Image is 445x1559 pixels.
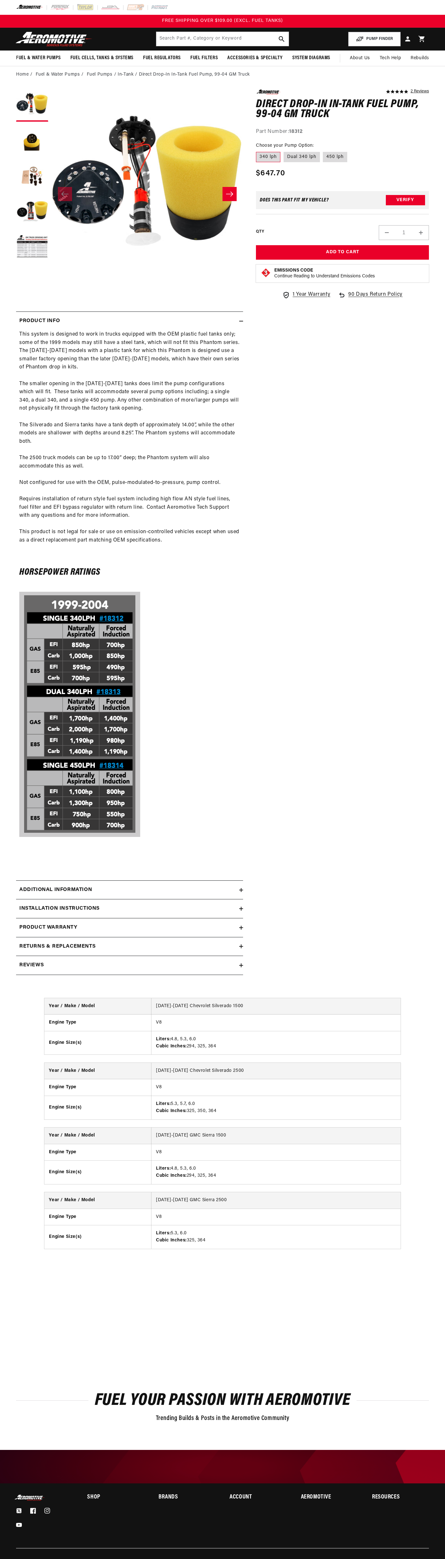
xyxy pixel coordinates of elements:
strong: Liters: [156,1037,171,1042]
img: Emissions code [261,268,271,278]
th: Engine Type [44,1144,151,1160]
summary: Brands [159,1495,215,1500]
td: V8 [151,1144,401,1160]
summary: Additional information [16,881,243,899]
media-gallery: Gallery Viewer [16,89,243,299]
summary: Accessories & Specialty [222,51,287,66]
strong: Cubic Inches: [156,1238,187,1243]
summary: Shop [87,1495,144,1500]
summary: Tech Help [375,51,406,66]
strong: Emissions Code [274,268,313,273]
summary: Installation Instructions [16,899,243,918]
strong: Cubic Inches: [156,1173,187,1178]
td: V8 [151,1079,401,1096]
h2: Additional information [19,886,92,894]
a: About Us [345,51,375,66]
td: 4.8, 5.3, 6.0 294, 325, 364 [151,1160,401,1184]
legend: Choose your Pump Option: [256,142,314,149]
td: [DATE]-[DATE] GMC Sierra 2500 [151,1192,401,1209]
h2: Product Info [19,317,60,325]
button: search button [275,32,289,46]
summary: Product warranty [16,918,243,937]
li: In-Tank [118,71,139,78]
button: Load image 2 in gallery view [16,125,48,157]
span: Rebuilds [411,55,429,62]
input: Search by Part Number, Category or Keyword [156,32,289,46]
span: Fuel Cells, Tanks & Systems [70,55,133,61]
span: 90 Days Return Policy [348,291,403,305]
td: V8 [151,1015,401,1031]
strong: Cubic Inches: [156,1109,187,1113]
th: Engine Type [44,1015,151,1031]
h2: Reviews [19,961,44,970]
h2: Product warranty [19,923,77,932]
strong: Liters: [156,1166,171,1171]
span: $647.70 [256,168,285,179]
summary: Resources [372,1495,429,1500]
h1: Direct Drop-In In-Tank Fuel Pump, 99-04 GM Truck [256,99,429,120]
button: Load image 4 in gallery view [16,196,48,228]
span: Fuel Regulators [143,55,181,61]
img: Aeromotive [14,1495,46,1501]
td: V8 [151,1209,401,1225]
summary: Reviews [16,956,243,975]
summary: Fuel Cells, Tanks & Systems [66,51,138,66]
span: Fuel Filters [190,55,218,61]
td: [DATE]-[DATE] Chevrolet Silverado 1500 [151,998,401,1015]
strong: Cubic Inches: [156,1044,187,1049]
th: Engine Type [44,1079,151,1096]
summary: Rebuilds [406,51,434,66]
h2: Installation Instructions [19,905,100,913]
a: Fuel Pumps [87,71,113,78]
td: 5.3, 6.0 325, 364 [151,1225,401,1249]
label: QTY [256,229,264,235]
p: Continue Reading to Understand Emissions Codes [274,274,375,279]
th: Year / Make / Model [44,1192,151,1209]
h2: Fuel Your Passion with Aeromotive [16,1393,429,1408]
a: 2 reviews [411,89,429,94]
label: 340 lph [256,152,280,162]
th: Year / Make / Model [44,1127,151,1144]
summary: Account [230,1495,286,1500]
th: Engine Size(s) [44,1225,151,1249]
button: Verify [386,195,425,205]
th: Engine Size(s) [44,1160,151,1184]
img: Aeromotive [14,32,94,47]
button: Add to Cart [256,245,429,260]
button: Slide right [222,187,237,201]
label: Dual 340 lph [284,152,320,162]
td: 5.3, 5.7, 6.0 325, 350, 364 [151,1096,401,1119]
summary: Product Info [16,312,243,330]
th: Year / Make / Model [44,998,151,1015]
a: 90 Days Return Policy [338,291,403,305]
summary: Fuel & Water Pumps [11,51,66,66]
span: 1 Year Warranty [293,291,330,299]
li: Direct Drop-In In-Tank Fuel Pump, 99-04 GM Truck [139,71,250,78]
th: Year / Make / Model [44,1063,151,1079]
button: PUMP FINDER [348,32,401,46]
td: 4.8, 5.3, 6.0 294, 325, 364 [151,1031,401,1054]
td: [DATE]-[DATE] Chevrolet Silverado 2500 [151,1063,401,1079]
h2: Returns & replacements [19,942,95,951]
strong: Liters: [156,1101,171,1106]
h2: Aeromotive [301,1495,358,1500]
span: Accessories & Specialty [227,55,283,61]
nav: breadcrumbs [16,71,429,78]
th: Engine Size(s) [44,1096,151,1119]
span: Trending Builds & Posts in the Aeromotive Community [156,1415,289,1422]
span: System Diagrams [292,55,330,61]
th: Engine Size(s) [44,1031,151,1054]
strong: 18312 [289,129,303,134]
td: [DATE]-[DATE] GMC Sierra 1500 [151,1127,401,1144]
a: Fuel & Water Pumps [36,71,80,78]
span: FREE SHIPPING OVER $109.00 (EXCL. FUEL TANKS) [162,18,283,23]
button: Load image 1 in gallery view [16,89,48,122]
span: Tech Help [380,55,401,62]
button: Load image 3 in gallery view [16,160,48,192]
strong: Liters: [156,1231,171,1236]
button: Emissions CodeContinue Reading to Understand Emissions Codes [274,268,375,279]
